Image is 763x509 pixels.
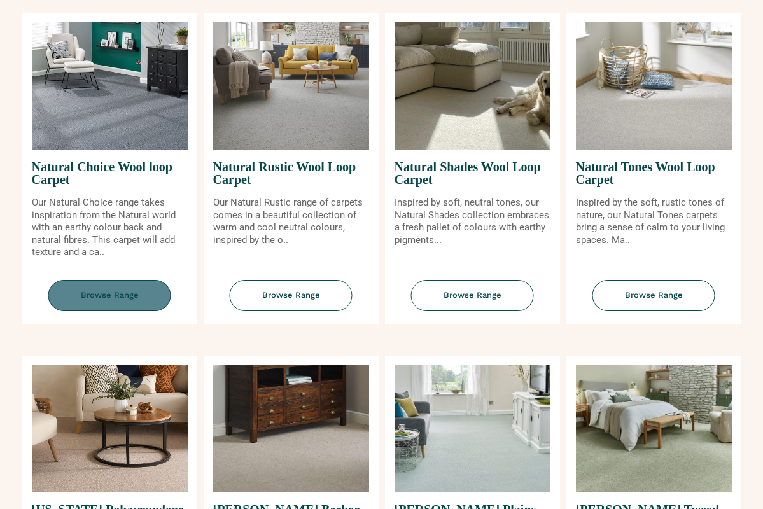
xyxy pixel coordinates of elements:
[32,22,188,150] img: Natural Choice Wool loop Carpet
[48,280,171,311] span: Browse Range
[230,280,353,311] span: Browse Range
[22,280,197,324] a: Browse Range
[576,365,732,492] img: Tomkinson Tweed Wool Carpet
[32,197,188,259] p: Our Natural Choice range takes inspiration from the Natural world with an earthy colour back and ...
[576,197,732,246] p: Inspired by the soft, rustic tones of nature, our Natural Tones carpets bring a sense of calm to ...
[395,22,550,150] img: Natural Shades Wool Loop Carpet
[592,280,715,311] span: Browse Range
[213,150,369,197] span: Natural Rustic Wool Loop Carpet
[576,150,732,197] span: Natural Tones Wool Loop Carpet
[395,365,550,492] img: Tomkinson Plains Wool Carpet
[566,280,741,324] a: Browse Range
[395,150,550,197] span: Natural Shades Wool Loop Carpet
[32,365,188,492] img: Puerto Rico Polypropylene Carpet
[213,197,369,246] p: Our Natural Rustic range of carpets comes in a beautiful collection of warm and cool neutral colo...
[213,365,369,492] img: Tomkinson Berber Wool Carpet
[395,197,550,246] p: Inspired by soft, neutral tones, our Natural Shades collection embraces a fresh pallet of colours...
[411,280,534,311] span: Browse Range
[385,280,560,324] a: Browse Range
[213,22,369,150] img: Natural Rustic Wool Loop Carpet
[204,280,379,324] a: Browse Range
[576,22,732,150] img: Natural Tones Wool Loop Carpet
[32,150,188,197] span: Natural Choice Wool loop Carpet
